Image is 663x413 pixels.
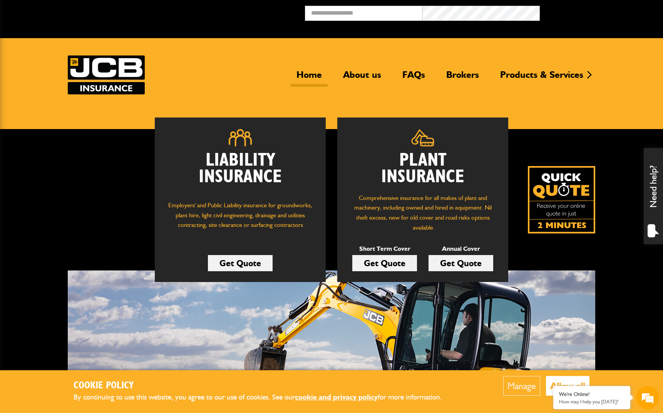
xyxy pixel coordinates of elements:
p: Comprehensive insurance for all makes of plant and machinery, including owned and hired in equipm... [349,193,497,232]
a: JCB Insurance Services [68,55,145,94]
p: Short Term Cover [352,244,417,254]
div: Need help? [644,148,663,244]
a: Get your insurance quote isn just 2-minutes [528,166,595,233]
p: Employers' and Public Liability insurance for groundworks, plant hire, light civil engineering, d... [166,200,314,237]
a: Get Quote [352,255,417,271]
a: Get Quote [208,255,273,271]
p: How may I help you today? [559,399,624,405]
a: Products & Services [494,69,589,87]
button: Allow all [546,376,589,396]
img: Quick Quote [528,166,595,233]
h2: Cookie Policy [74,380,455,392]
div: We're Online! [559,391,624,398]
img: JCB Insurance Services logo [68,55,145,94]
a: Home [291,69,328,87]
a: About us [337,69,387,87]
a: cookie and privacy policy [295,393,378,401]
p: Annual Cover [429,244,493,254]
a: FAQs [397,69,431,87]
h2: Liability Insurance [166,152,314,193]
a: Get Quote [429,255,493,271]
button: Broker Login [540,6,657,18]
button: Manage [503,376,540,396]
a: Brokers [440,69,485,87]
h2: Plant Insurance [349,152,497,185]
p: By continuing to use this website, you agree to our use of cookies. See our for more information. [74,391,455,403]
